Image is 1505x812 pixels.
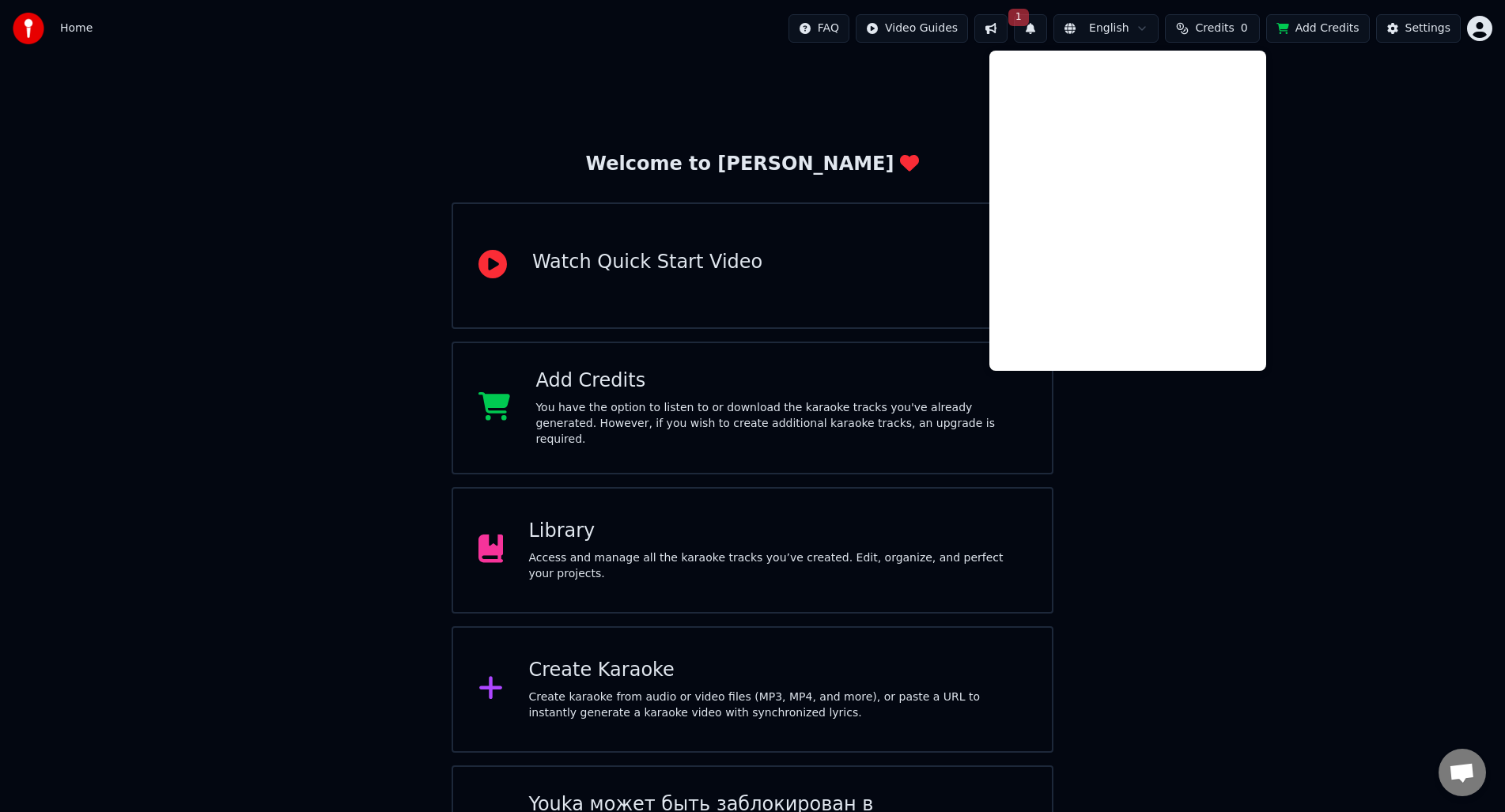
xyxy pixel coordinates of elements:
[1014,14,1047,43] button: 1
[1439,749,1486,796] div: Open chat
[528,550,1027,582] div: Access and manage all the karaoke tracks you’ve created. Edit, organize, and perfect your projects.
[1241,21,1248,36] span: 0
[60,21,93,36] span: Home
[528,689,1027,721] div: Create karaoke from audio or video files (MP3, MP4, and more), or paste a URL to instantly genera...
[1405,21,1450,36] div: Settings
[60,21,93,36] nav: breadcrumb
[528,519,1027,544] div: Library
[532,250,762,275] div: Watch Quick Start Video
[586,152,920,177] div: Welcome to [PERSON_NAME]
[856,14,968,43] button: Video Guides
[1266,14,1370,43] button: Add Credits
[1195,21,1234,36] span: Credits
[1008,9,1029,26] span: 1
[1165,14,1260,43] button: Credits0
[535,400,1027,448] div: You have the option to listen to or download the karaoke tracks you've already generated. However...
[528,658,1027,683] div: Create Karaoke
[788,14,849,43] button: FAQ
[535,368,1027,394] div: Add Credits
[1376,14,1461,43] button: Settings
[13,13,44,44] img: youka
